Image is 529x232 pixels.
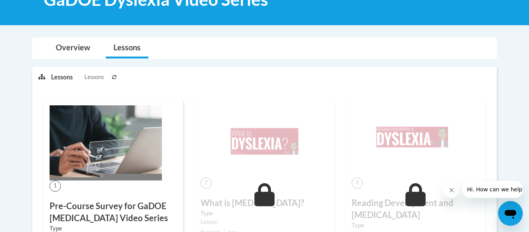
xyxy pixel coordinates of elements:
h3: Reading Development and [MEDICAL_DATA] [352,197,479,221]
iframe: Button to launch messaging window [498,201,523,226]
span: 3 [352,177,363,189]
label: Type [352,221,479,230]
iframe: Close message [444,182,459,198]
span: 2 [201,177,212,189]
span: 1 [50,180,61,192]
a: Lessons [106,38,148,58]
img: Course Image [352,105,479,177]
p: Lessons [51,73,73,81]
div: Lesson [201,218,328,226]
img: Course Image [50,105,162,180]
img: Course Image [201,105,328,177]
span: Hi. How can we help? [5,5,63,12]
iframe: Message from company [462,181,523,198]
label: Type [201,209,328,218]
h3: Pre-Course Survey for GaDOE [MEDICAL_DATA] Video Series [50,200,177,224]
h3: What is [MEDICAL_DATA]? [201,197,328,209]
span: Lessons [84,73,104,81]
a: Overview [48,38,98,58]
